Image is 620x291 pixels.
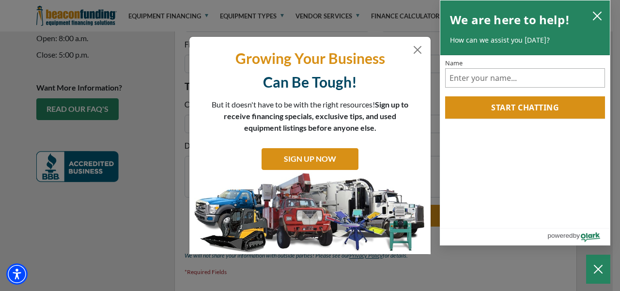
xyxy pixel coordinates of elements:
p: How can we assist you [DATE]? [450,35,600,45]
a: Powered by Olark [547,229,610,245]
span: Sign up to receive financing specials, exclusive tips, and used equipment listings before anyone ... [224,100,408,132]
span: by [573,230,580,242]
input: Name [445,68,605,88]
h2: We are here to help! [450,10,570,30]
p: Growing Your Business [197,49,423,68]
button: Start chatting [445,96,605,119]
p: Can Be Tough! [197,73,423,92]
img: subscribe-modal.jpg [189,172,431,255]
button: close chatbox [589,9,605,22]
a: SIGN UP NOW [262,148,358,170]
label: Name [445,60,605,66]
button: Close Chatbox [586,255,610,284]
button: Close [412,44,423,56]
p: But it doesn't have to be with the right resources! [211,99,409,134]
span: powered [547,230,573,242]
div: Accessibility Menu [6,263,28,285]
